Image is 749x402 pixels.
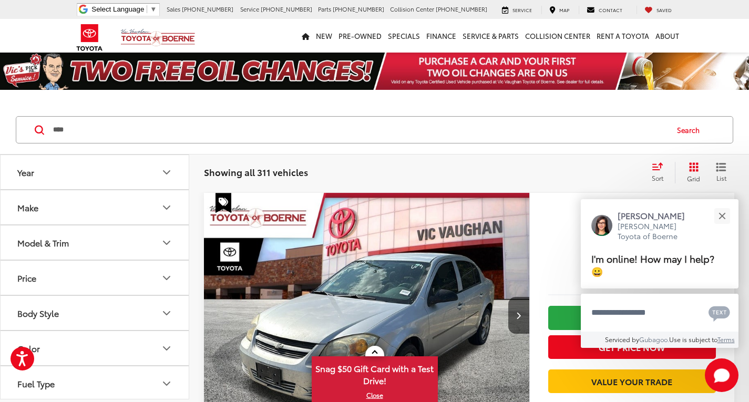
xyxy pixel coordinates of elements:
button: Toggle Chat Window [705,358,738,392]
a: Specials [385,19,423,53]
button: Body StyleBody Style [1,296,190,330]
span: Service [512,6,532,13]
span: Service [240,5,259,13]
span: Contact [599,6,622,13]
span: Collision Center [390,5,434,13]
div: Price [17,273,36,283]
div: Fuel Type [160,377,173,390]
img: Vic Vaughan Toyota of Boerne [120,28,196,47]
p: [PERSON_NAME] Toyota of Boerne [618,221,695,242]
div: Body Style [17,308,59,318]
button: Close [711,204,733,227]
a: Contact [579,6,630,14]
div: Color [17,343,40,353]
button: YearYear [1,155,190,189]
button: Chat with SMS [705,301,733,324]
div: Color [160,342,173,355]
p: [PERSON_NAME] [618,210,695,221]
div: Make [17,202,38,212]
div: Year [160,166,173,179]
button: Grid View [675,162,708,183]
span: ▼ [150,5,157,13]
button: MakeMake [1,190,190,224]
div: Body Style [160,307,173,319]
span: [PHONE_NUMBER] [182,5,233,13]
span: Parts [318,5,331,13]
a: About [652,19,682,53]
span: Snag $50 Gift Card with a Test Drive! [313,357,437,389]
a: Collision Center [522,19,593,53]
div: Year [17,167,34,177]
div: Model & Trim [17,238,69,248]
a: Gubagoo. [639,335,669,344]
a: Pre-Owned [335,19,385,53]
span: Use is subject to [669,335,717,344]
input: Search by Make, Model, or Keyword [52,117,667,142]
a: Finance [423,19,459,53]
span: I'm online! How may I help? 😀 [591,251,714,278]
a: Service [494,6,540,14]
a: Value Your Trade [548,369,716,393]
span: $1,700 [548,234,716,260]
div: Model & Trim [160,236,173,249]
a: Terms [717,335,735,344]
a: Home [299,19,313,53]
a: My Saved Vehicles [637,6,680,14]
a: Select Language​ [91,5,157,13]
span: Special [216,193,231,213]
div: Make [160,201,173,214]
span: Select Language [91,5,144,13]
button: Next image [508,297,529,334]
a: Service & Parts: Opens in a new tab [459,19,522,53]
img: Toyota [70,20,109,55]
textarea: Type your message [581,294,738,332]
span: Sort [652,173,663,182]
button: PricePrice [1,261,190,295]
a: Map [541,6,577,14]
span: [PHONE_NUMBER] [261,5,312,13]
button: ColorColor [1,331,190,365]
span: Serviced by [605,335,639,344]
span: Saved [656,6,672,13]
div: Fuel Type [17,378,55,388]
a: Check Availability [548,306,716,329]
span: [PHONE_NUMBER] [333,5,384,13]
svg: Text [709,305,730,322]
span: List [716,173,726,182]
a: Rent a Toyota [593,19,652,53]
button: Get Price Now [548,335,716,359]
span: Grid [687,174,700,183]
button: List View [708,162,734,183]
span: Showing all 311 vehicles [204,166,308,178]
button: Fuel TypeFuel Type [1,366,190,400]
span: Sales [167,5,180,13]
div: Close[PERSON_NAME][PERSON_NAME] Toyota of BoerneI'm online! How may I help? 😀Type your messageCha... [581,199,738,348]
button: Select sort value [647,162,675,183]
svg: Start Chat [705,358,738,392]
a: New [313,19,335,53]
button: Search [667,117,715,143]
span: [DATE] Price: [548,265,716,276]
button: Model & TrimModel & Trim [1,225,190,260]
span: Map [559,6,569,13]
div: Price [160,272,173,284]
span: [PHONE_NUMBER] [436,5,487,13]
